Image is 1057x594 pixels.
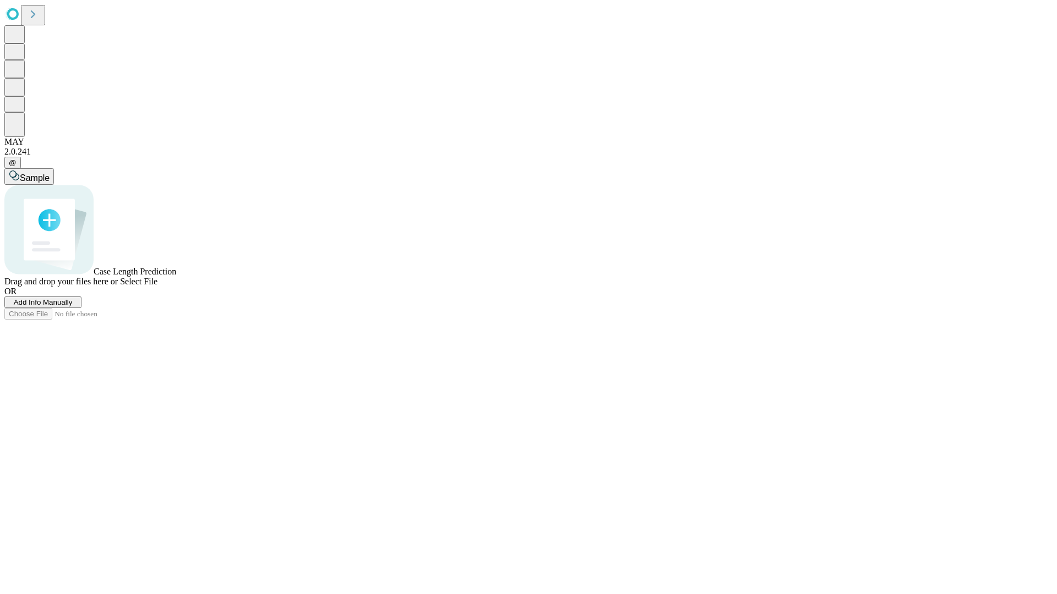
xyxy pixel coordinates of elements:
span: Case Length Prediction [94,267,176,276]
span: Add Info Manually [14,298,73,306]
span: OR [4,287,17,296]
span: Sample [20,173,50,183]
button: Add Info Manually [4,296,81,308]
span: Select File [120,277,157,286]
button: @ [4,157,21,168]
button: Sample [4,168,54,185]
span: @ [9,158,17,167]
span: Drag and drop your files here or [4,277,118,286]
div: 2.0.241 [4,147,1053,157]
div: MAY [4,137,1053,147]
